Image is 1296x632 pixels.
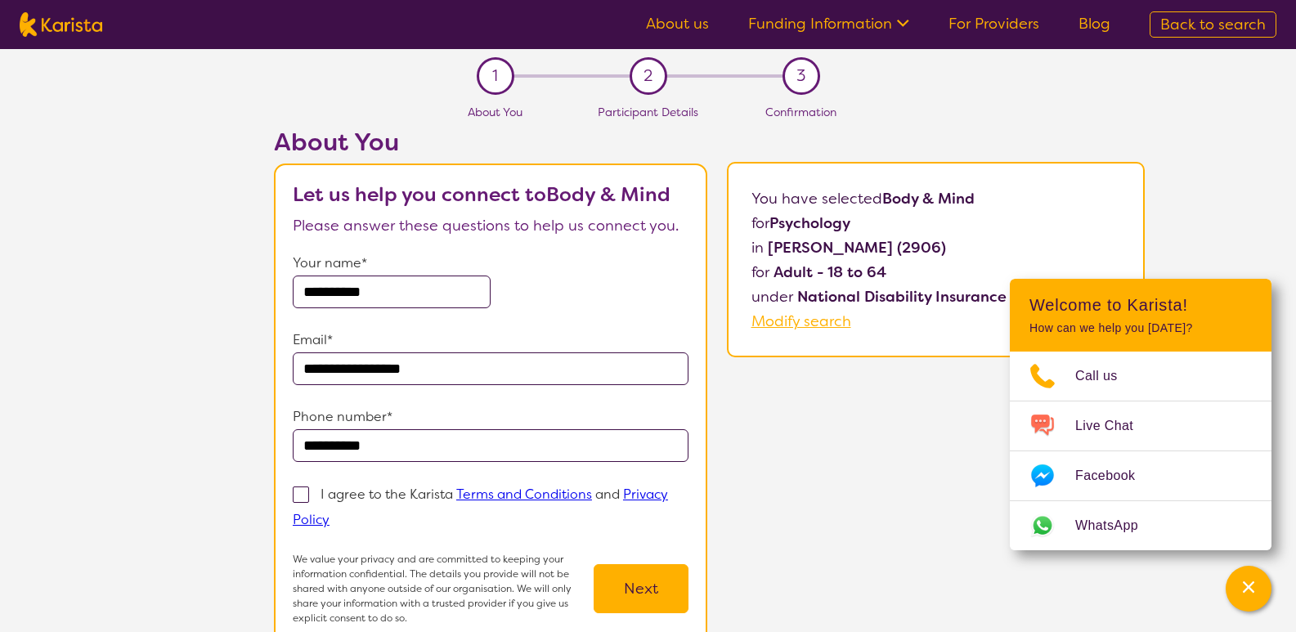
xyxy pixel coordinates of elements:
[293,328,688,352] p: Email*
[293,251,688,276] p: Your name*
[769,213,850,233] b: Psychology
[751,312,851,331] a: Modify search
[948,14,1039,34] a: For Providers
[293,182,670,208] b: Let us help you connect to Body & Mind
[293,486,668,528] a: Privacy Policy
[492,64,498,88] span: 1
[598,105,698,119] span: Participant Details
[293,486,668,528] p: I agree to the Karista and
[774,262,886,282] b: Adult - 18 to 64
[797,287,1118,307] b: National Disability Insurance Scheme (NDIS)
[456,486,592,503] a: Terms and Conditions
[751,235,1121,260] p: in
[751,186,1121,334] p: You have selected
[1160,15,1266,34] span: Back to search
[293,552,594,625] p: We value your privacy and are committed to keeping your information confidential. The details you...
[1029,321,1252,335] p: How can we help you [DATE]?
[1075,513,1158,538] span: WhatsApp
[882,189,975,208] b: Body & Mind
[1226,566,1271,612] button: Channel Menu
[1010,352,1271,550] ul: Choose channel
[293,405,688,429] p: Phone number*
[468,105,522,119] span: About You
[1010,279,1271,550] div: Channel Menu
[796,64,805,88] span: 3
[1029,295,1252,315] h2: Welcome to Karista!
[1075,464,1155,488] span: Facebook
[1079,14,1110,34] a: Blog
[1075,364,1137,388] span: Call us
[751,260,1121,285] p: for
[594,564,688,613] button: Next
[1150,11,1276,38] a: Back to search
[644,64,652,88] span: 2
[1010,501,1271,550] a: Web link opens in a new tab.
[20,12,102,37] img: Karista logo
[765,105,836,119] span: Confirmation
[274,128,707,157] h2: About You
[1075,414,1153,438] span: Live Chat
[748,14,909,34] a: Funding Information
[768,238,946,258] b: [PERSON_NAME] (2906)
[751,211,1121,235] p: for
[646,14,709,34] a: About us
[751,285,1121,309] p: under .
[293,213,688,238] p: Please answer these questions to help us connect you.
